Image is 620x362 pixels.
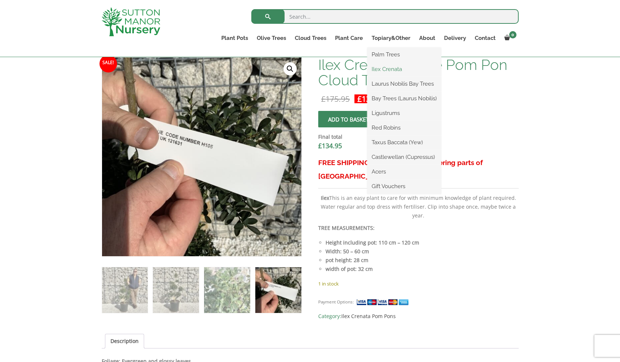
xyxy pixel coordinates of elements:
strong: Height including pot: 110 cm – 120 cm [326,239,419,246]
span: £ [321,94,326,104]
p: This is an easy plant to care for with minimum knowledge of plant required. Water regular and top... [318,194,518,220]
strong: width of pot: 32 cm [326,265,373,272]
img: Ilex Crenata Kinme Pom Pon Cloud Tree H105 - Image 3 [204,267,250,313]
span: £ [318,141,322,150]
input: Search... [251,9,519,24]
span: £ [357,94,362,104]
bdi: 134.95 [318,141,342,150]
dt: Final total [318,133,518,141]
a: Bay Trees (Laurus Nobilis) [367,93,441,104]
a: Delivery [440,33,470,43]
bdi: 175.95 [321,94,350,104]
a: Ilex Crenata Pom Pons [341,313,396,320]
a: Castlewellan (Cupressus) [367,152,441,163]
a: Description [110,334,139,348]
bdi: 134.95 [357,94,386,104]
h3: FREE SHIPPING! (UK Mainland & covering parts of [GEOGRAPHIC_DATA]) [318,156,518,183]
a: Red Robins [367,122,441,133]
a: Acers [367,166,441,177]
a: Palm Trees [367,49,441,60]
a: Contact [470,33,500,43]
span: Category: [318,312,518,321]
img: Ilex Crenata Kinme Pom Pon Cloud Tree H105 [102,267,148,313]
a: Ligustrums [367,108,441,119]
img: payment supported [356,298,411,306]
a: Laurus Nobilis Bay Trees [367,78,441,89]
img: Ilex Crenata Kinme Pom Pon Cloud Tree H105 - Image 4 [255,267,301,313]
strong: TREE MEASUREMENTS: [318,224,375,231]
a: Ilex Crenata [367,64,441,75]
img: Ilex Crenata Kinme Pom Pon Cloud Tree H105 - Image 2 [153,267,199,313]
span: 0 [509,31,516,38]
a: Cloud Trees [290,33,331,43]
span: Sale! [99,55,117,72]
a: View full-screen image gallery [283,62,297,75]
a: Gift Vouchers [367,181,441,192]
a: Plant Care [331,33,367,43]
img: logo [102,7,160,36]
a: 0 [500,33,519,43]
b: Ilex [321,194,329,201]
a: Taxus Baccata (Yew) [367,137,441,148]
p: 1 in stock [318,279,518,288]
h1: Ilex Crenata Kinme Pom Pon Cloud Tree H105 [318,57,518,88]
strong: pot height: 28 cm [326,257,368,264]
a: About [415,33,440,43]
a: Topiary&Other [367,33,415,43]
a: Plant Pots [217,33,252,43]
button: Add to basket [318,111,379,127]
strong: Width: 50 – 60 cm [326,248,369,255]
small: Payment Options: [318,299,354,305]
a: Olive Trees [252,33,290,43]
